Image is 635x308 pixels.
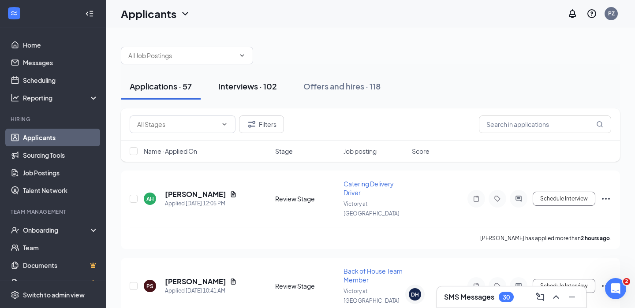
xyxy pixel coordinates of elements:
[565,290,579,304] button: Minimize
[533,192,595,206] button: Schedule Interview
[23,239,98,256] a: Team
[412,147,430,156] span: Score
[596,121,603,128] svg: MagnifyingGlass
[344,180,394,197] span: Catering Delivery Driver
[165,189,226,199] h5: [PERSON_NAME]
[165,286,237,295] div: Applied [DATE] 10:41 AM
[344,288,400,304] span: Victory at [GEOGRAPHIC_DATA]
[444,292,494,302] h3: SMS Messages
[581,235,610,241] b: 2 hours ago
[303,81,381,92] div: Offers and hires · 118
[23,164,98,182] a: Job Postings
[492,282,503,289] svg: Tag
[239,52,246,59] svg: ChevronDown
[130,81,192,92] div: Applications · 57
[23,290,85,299] div: Switch to admin view
[503,293,510,301] div: 30
[471,282,482,289] svg: Note
[471,195,482,202] svg: Note
[23,36,98,54] a: Home
[23,71,98,89] a: Scheduling
[23,93,99,102] div: Reporting
[344,200,400,217] span: Victory at [GEOGRAPHIC_DATA]
[533,290,547,304] button: ComposeMessage
[128,51,235,60] input: All Job Postings
[567,8,578,19] svg: Notifications
[11,115,97,123] div: Hiring
[23,226,91,234] div: Onboarding
[344,267,403,284] span: Back of House Team Member
[11,93,19,102] svg: Analysis
[601,281,611,291] svg: Ellipses
[513,195,524,202] svg: ActiveChat
[239,115,284,133] button: Filter Filters
[605,278,626,299] iframe: Intercom live chat
[165,277,226,286] h5: [PERSON_NAME]
[121,6,176,21] h1: Applicants
[275,282,338,290] div: Review Stage
[601,193,611,204] svg: Ellipses
[144,147,197,156] span: Name · Applied On
[146,282,153,290] div: PS
[23,129,98,146] a: Applicants
[247,119,257,130] svg: Filter
[623,278,630,285] span: 2
[11,208,97,215] div: Team Management
[146,195,154,203] div: AH
[480,234,611,242] p: [PERSON_NAME] has applied more than .
[533,279,595,293] button: Schedule Interview
[11,290,19,299] svg: Settings
[10,9,19,18] svg: WorkstreamLogo
[275,147,293,156] span: Stage
[180,8,190,19] svg: ChevronDown
[608,10,615,17] div: PZ
[23,182,98,199] a: Talent Network
[275,194,338,203] div: Review Stage
[230,191,237,198] svg: Document
[23,274,98,292] a: SurveysCrown
[513,282,524,289] svg: ActiveChat
[85,9,94,18] svg: Collapse
[549,290,563,304] button: ChevronUp
[137,119,217,129] input: All Stages
[535,292,545,302] svg: ComposeMessage
[567,292,577,302] svg: Minimize
[586,8,597,19] svg: QuestionInfo
[23,146,98,164] a: Sourcing Tools
[479,115,611,133] input: Search in applications
[492,195,503,202] svg: Tag
[411,291,419,298] div: DH
[23,54,98,71] a: Messages
[165,199,237,208] div: Applied [DATE] 12:05 PM
[551,292,561,302] svg: ChevronUp
[344,147,377,156] span: Job posting
[218,81,277,92] div: Interviews · 102
[23,256,98,274] a: DocumentsCrown
[11,226,19,234] svg: UserCheck
[221,121,228,128] svg: ChevronDown
[230,278,237,285] svg: Document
